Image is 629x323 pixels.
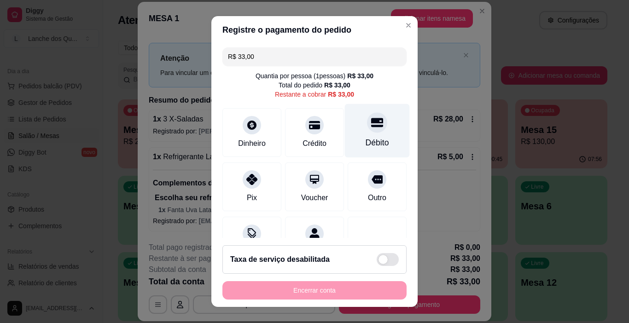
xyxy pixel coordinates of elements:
header: Registre o pagamento do pedido [211,16,418,44]
div: Quantia por pessoa ( 1 pessoas) [256,71,373,81]
div: R$ 33,00 [347,71,373,81]
div: Total do pedido [279,81,350,90]
div: R$ 33,00 [328,90,354,99]
div: Débito [366,137,389,149]
button: Close [401,18,416,33]
div: Pix [247,192,257,203]
input: Ex.: hambúrguer de cordeiro [228,47,401,66]
div: Voucher [301,192,328,203]
div: R$ 33,00 [324,81,350,90]
div: Outro [368,192,386,203]
div: Crédito [303,138,326,149]
h2: Taxa de serviço desabilitada [230,254,330,265]
div: Restante a cobrar [275,90,354,99]
div: Dinheiro [238,138,266,149]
